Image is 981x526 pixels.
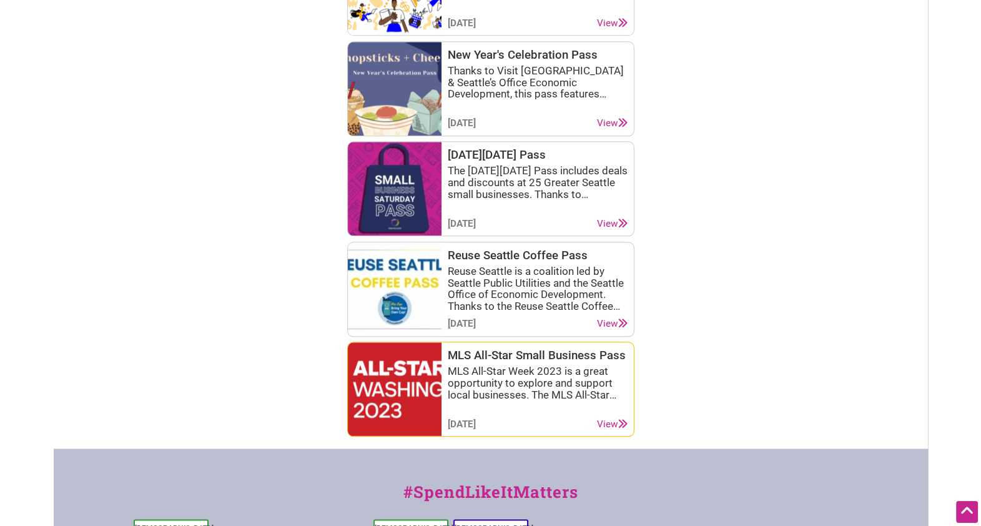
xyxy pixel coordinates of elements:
div: MLS All-Star Week 2023 is a great opportunity to explore and support local businesses. The MLS Al... [448,365,628,400]
div: [DATE] [448,17,476,29]
div: The [DATE][DATE] Pass includes deals and discounts at 25 Greater Seattle small businesses. Thanks... [448,165,628,200]
a: View [597,318,628,330]
div: [DATE] [448,318,476,330]
div: [DATE] [448,419,476,430]
h3: Reuse Seattle Coffee Pass [448,249,628,262]
div: Reuse Seattle is a coalition led by Seattle Public Utilities and the Seattle Office of Economic D... [448,265,628,312]
a: View [597,218,628,230]
img: 2023 Small Business Saturday Pass [348,142,441,236]
div: Scroll Back to Top [956,501,978,523]
h3: [DATE][DATE] Pass [448,148,628,162]
div: [DATE] [448,218,476,230]
div: [DATE] [448,117,476,129]
div: Thanks to Visit [GEOGRAPHIC_DATA] & Seattle’s Office Economic Development, this pass features off... [448,65,628,100]
img: Reuse Seattle Coffee Pass [348,242,441,336]
img: MLS All-Star 2023 Small Business Pass [348,342,441,436]
a: View [597,117,628,129]
h3: New Year's Celebration Pass [448,48,628,62]
div: #SpendLikeItMatters [54,480,928,517]
a: View [597,419,628,430]
a: View [597,17,628,29]
img: New Year's Celebration Pass [348,42,441,136]
h3: MLS All-Star Small Business Pass [448,349,628,362]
